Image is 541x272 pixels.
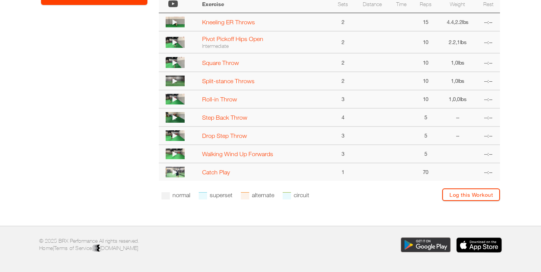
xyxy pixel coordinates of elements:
[331,127,355,145] td: 3
[202,59,239,66] a: Square Throw
[93,245,100,252] img: colorblack-fill
[166,76,185,86] img: thumbnail.png
[331,90,355,108] td: 3
[202,114,247,121] a: Step Back Throw
[54,245,92,251] a: Terms of Service
[476,127,500,145] td: --:--
[202,19,255,25] a: Kneeling ER Throws
[202,150,273,157] a: Walking Wind Up Forwards
[438,13,477,31] td: 4.4,2.2
[462,19,468,25] span: lbs
[166,167,185,177] img: thumbnail.png
[438,53,477,71] td: 1,0
[331,163,355,181] td: 1
[166,94,185,104] img: thumbnail.png
[331,53,355,71] td: 2
[202,35,263,42] a: Pivot Pickoff Hips Open
[401,237,451,253] img: Download the BRX Performance app for Google Play
[39,245,53,251] a: Home
[476,145,500,163] td: --:--
[199,188,233,202] li: superset
[413,90,438,108] td: 10
[460,96,467,102] span: lbs
[283,188,309,202] li: circuit
[166,37,185,47] img: thumbnail.png
[476,53,500,71] td: --:--
[331,108,355,127] td: 4
[460,39,467,45] span: lbs
[413,13,438,31] td: 15
[166,149,185,159] img: thumbnail.png
[438,72,477,90] td: 1,0
[331,145,355,163] td: 3
[202,132,247,139] a: Drop Step Throw
[413,53,438,71] td: 10
[413,127,438,145] td: 5
[413,72,438,90] td: 10
[166,17,185,27] img: thumbnail.png
[438,127,477,145] td: --
[458,59,464,66] span: lbs
[39,237,265,252] p: © 2025 BRX Performance All rights reserved. | |
[202,77,255,84] a: Split-stance Throws
[166,57,185,68] img: thumbnail.png
[331,31,355,53] td: 2
[166,130,185,141] img: thumbnail.png
[331,72,355,90] td: 2
[413,31,438,53] td: 10
[438,108,477,127] td: --
[476,108,500,127] td: --:--
[476,31,500,53] td: --:--
[413,145,438,163] td: 5
[202,169,230,176] a: Catch Play
[413,163,438,181] td: 70
[202,96,237,103] a: Roll-in Throw
[161,188,190,202] li: normal
[476,90,500,108] td: --:--
[331,13,355,31] td: 2
[241,188,274,202] li: alternate
[438,31,477,53] td: 2.2,1
[166,112,185,123] img: thumbnail.png
[413,108,438,127] td: 5
[476,72,500,90] td: --:--
[438,90,477,108] td: 1,0,0
[442,188,500,201] a: Log this Workout
[202,43,327,49] div: Intermediate
[93,245,138,251] a: [DOMAIN_NAME]
[476,163,500,181] td: --:--
[458,77,464,84] span: lbs
[476,13,500,31] td: --:--
[456,237,502,253] img: Download the BRX Performance app for iOS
